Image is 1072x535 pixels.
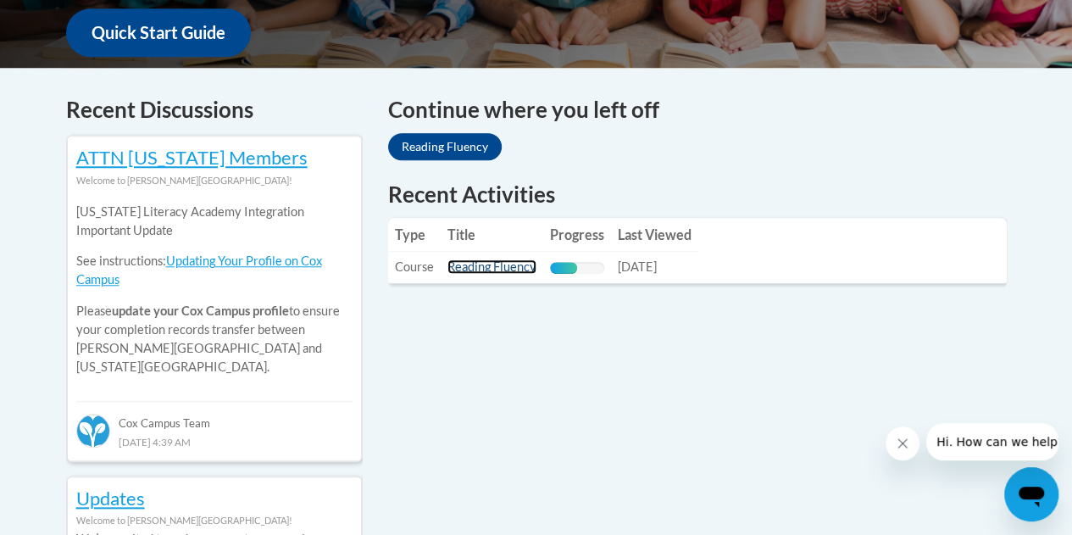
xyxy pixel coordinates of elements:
p: [US_STATE] Literacy Academy Integration Important Update [76,203,353,240]
th: Last Viewed [611,218,698,252]
span: [DATE] [618,259,657,274]
b: update your Cox Campus profile [112,304,289,318]
a: Updating Your Profile on Cox Campus [76,254,322,287]
th: Progress [543,218,611,252]
div: Please to ensure your completion records transfer between [PERSON_NAME][GEOGRAPHIC_DATA] and [US_... [76,190,353,389]
span: Course [395,259,434,274]
a: Quick Start Guide [66,8,251,57]
img: Cox Campus Team [76,414,110,448]
a: ATTN [US_STATE] Members [76,146,308,169]
iframe: Close message [886,426,919,460]
div: Progress, % [550,262,577,274]
div: Welcome to [PERSON_NAME][GEOGRAPHIC_DATA]! [76,511,353,530]
div: [DATE] 4:39 AM [76,432,353,451]
a: Reading Fluency [447,259,536,274]
th: Title [441,218,543,252]
div: Cox Campus Team [76,401,353,432]
a: Reading Fluency [388,133,502,160]
span: Hi. How can we help? [10,12,137,25]
h4: Recent Discussions [66,93,363,126]
iframe: Button to launch messaging window [1004,467,1058,521]
h1: Recent Activities [388,179,1007,209]
p: See instructions: [76,252,353,289]
div: Welcome to [PERSON_NAME][GEOGRAPHIC_DATA]! [76,171,353,190]
a: Updates [76,487,145,510]
h4: Continue where you left off [388,93,1007,126]
th: Type [388,218,441,252]
iframe: Message from company [926,423,1058,460]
